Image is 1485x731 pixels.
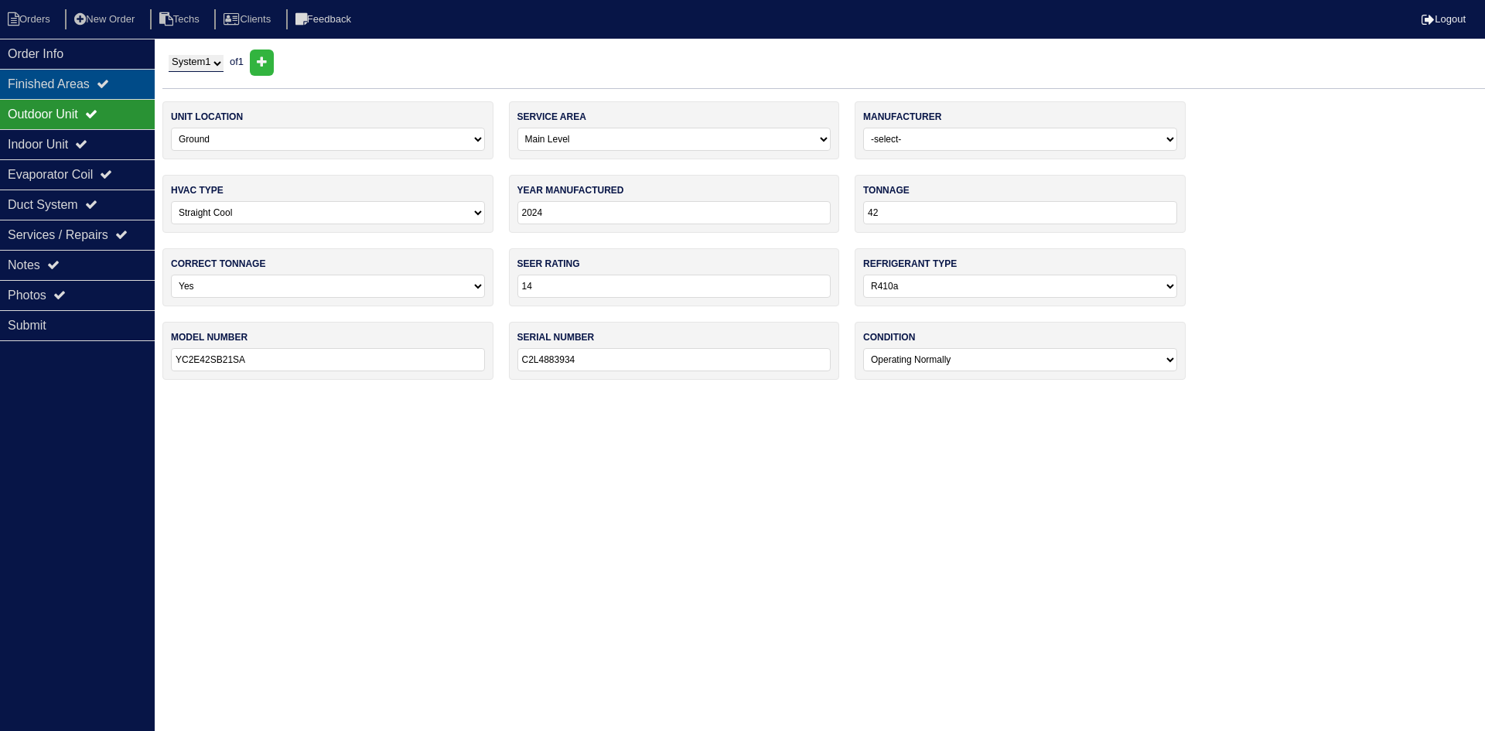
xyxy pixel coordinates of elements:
[863,183,910,197] label: tonnage
[214,9,283,30] li: Clients
[517,257,580,271] label: seer rating
[214,13,283,25] a: Clients
[517,183,624,197] label: year manufactured
[863,110,941,124] label: manufacturer
[171,183,224,197] label: hvac type
[150,9,212,30] li: Techs
[863,330,915,344] label: condition
[171,110,243,124] label: unit location
[171,330,247,344] label: model number
[1422,13,1466,25] a: Logout
[150,13,212,25] a: Techs
[286,9,364,30] li: Feedback
[162,50,1485,76] div: of 1
[517,110,586,124] label: service area
[863,257,957,271] label: refrigerant type
[65,9,147,30] li: New Order
[171,257,265,271] label: correct tonnage
[65,13,147,25] a: New Order
[517,330,595,344] label: serial number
